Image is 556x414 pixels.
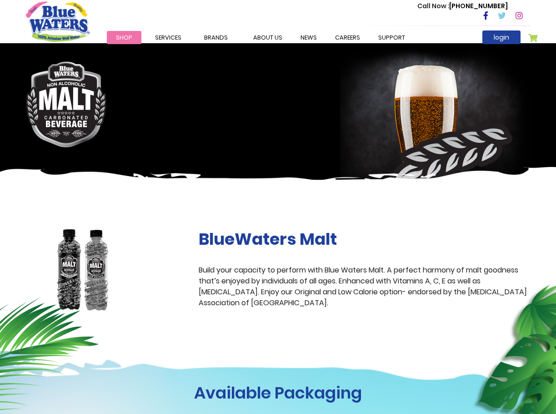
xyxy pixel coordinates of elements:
[417,1,449,10] span: Call Now :
[26,383,531,403] h1: Available Packaging
[107,31,141,44] a: Shop
[326,31,369,44] a: careers
[146,31,190,44] a: Services
[195,31,237,44] a: Brands
[417,1,508,11] p: [PHONE_NUMBER]
[26,61,107,147] img: malt-logo.png
[244,31,291,44] a: about us
[369,31,414,44] a: support
[204,33,228,42] span: Brands
[26,1,90,41] a: store logo
[155,33,181,42] span: Services
[199,229,531,249] h2: BlueWaters Malt
[291,31,326,44] a: News
[199,265,531,308] p: Build your capacity to perform with Blue Waters Malt. A perfect harmony of malt goodness that’s e...
[340,48,537,205] img: malt-banner-right.png
[116,33,132,42] span: Shop
[482,30,521,44] a: login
